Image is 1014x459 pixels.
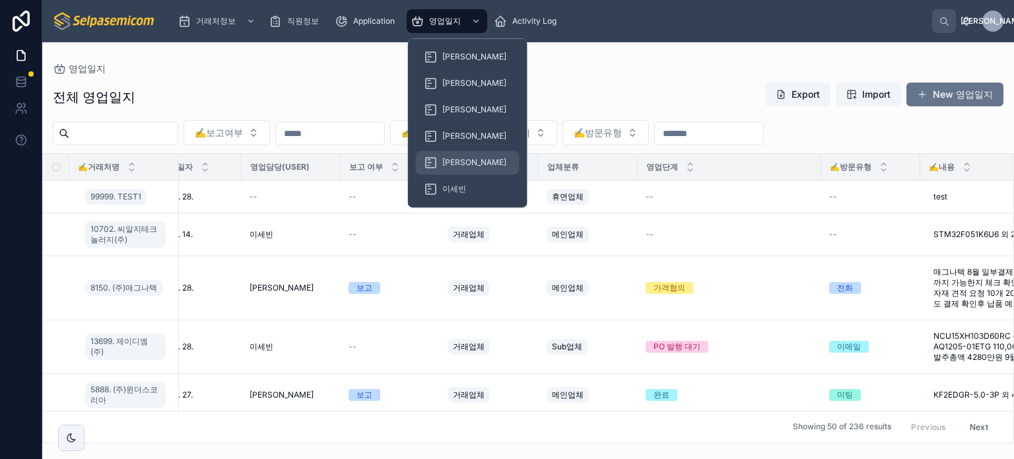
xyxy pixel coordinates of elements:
a: 13699. 제이디엠(주) [85,331,171,363]
div: scrollable content [167,7,932,36]
a: 미팅 [829,389,912,401]
a: 2025. 8. 27. [151,390,234,400]
span: 거래업체 [453,341,485,352]
span: -- [349,192,356,202]
a: 5888. (주)윈더스코리아 [85,379,171,411]
span: Import [862,88,891,101]
div: 가격협의 [654,282,685,294]
a: 2025. 8. 28. [151,192,234,202]
a: 거래업체 [448,224,531,245]
span: -- [349,229,356,240]
span: test [933,192,947,202]
a: 거래업체 [448,277,531,299]
a: 이세빈 [416,177,520,201]
a: 메인업체 [547,384,630,406]
a: 영업일지 [53,62,106,75]
a: 이세빈 [250,341,333,352]
a: PO 발행 대기 [646,341,813,353]
a: 가격협의 [646,282,813,294]
span: ✍️영업담당 [401,126,450,139]
span: 메인업체 [552,283,584,293]
a: 보고 [349,389,432,401]
span: -- [829,192,837,202]
a: 완료 [646,389,813,401]
span: Application [353,16,395,26]
span: 영업일지 [429,16,461,26]
a: [PERSON_NAME] [250,283,333,293]
span: 이세빈 [442,184,466,194]
h1: 전체 영업일지 [53,88,135,106]
div: 이메일 [837,341,861,353]
a: 거래업체 [448,384,531,406]
a: 직원정보 [265,9,328,33]
div: 보고 [356,389,372,401]
span: -- [250,192,257,202]
a: 10702. 씨알지테크놀러지(주) [85,219,171,250]
a: [PERSON_NAME] [416,98,520,122]
span: Showing 50 of 236 results [793,422,891,433]
a: -- [349,229,432,240]
a: 2025. 8. 28. [151,341,234,352]
span: 거래업체 [453,283,485,293]
a: 전화 [829,282,912,294]
span: -- [349,341,356,352]
a: 휴면업체 [547,186,630,207]
a: 8150. (주)매그나텍 [85,280,162,296]
a: 영업일지 [407,9,487,33]
a: 보고 [349,282,432,294]
div: PO 발행 대기 [654,341,700,353]
a: 거래업체 [448,336,531,357]
a: 거래처정보 [174,9,262,33]
button: Select Button [562,120,649,145]
span: 휴면업체 [552,192,584,202]
a: -- [829,192,912,202]
span: 5888. (주)윈더스코리아 [90,384,160,406]
span: [PERSON_NAME] [442,131,506,141]
span: 보고 여부 [349,162,383,172]
span: 업체분류 [547,162,579,172]
span: ✍️방문유형 [830,162,871,172]
a: Activity Log [490,9,566,33]
span: [PERSON_NAME] [442,52,506,62]
span: 8150. (주)매그나텍 [90,283,157,293]
span: 영업일지 [69,62,106,75]
a: [PERSON_NAME] [250,390,333,400]
a: -- [349,341,432,352]
a: Application [331,9,404,33]
a: 2025. 8. 14. [151,229,234,240]
a: [PERSON_NAME] [416,45,520,69]
span: ✍️거래처명 [78,162,119,172]
span: -- [829,229,837,240]
span: 거래처정보 [196,16,236,26]
div: 전화 [837,282,853,294]
span: 99999. TEST1 [90,192,141,202]
a: 2025. 8. 28. [151,283,234,293]
a: [PERSON_NAME] [416,71,520,95]
a: 99999. TEST1 [85,189,147,205]
a: 99999. TEST1 [85,186,171,207]
span: 영업단계 [646,162,678,172]
a: [PERSON_NAME] [416,124,520,148]
span: 직원정보 [287,16,319,26]
span: ✍️방문유형 [574,126,622,139]
div: 완료 [654,389,669,401]
span: -- [646,229,654,240]
span: ✍️내용 [929,162,955,172]
span: 메인업체 [552,390,584,400]
div: 미팅 [837,389,853,401]
a: 8150. (주)매그나텍 [85,277,171,299]
span: [PERSON_NAME] [442,104,506,115]
span: 영업담당(User) [250,162,310,172]
a: 메인업체 [547,224,630,245]
span: 13699. 제이디엠(주) [90,336,160,357]
span: [PERSON_NAME] [442,78,506,88]
span: 이세빈 [250,229,273,240]
a: New 영업일지 [906,83,1003,106]
a: 이세빈 [250,229,333,240]
a: Sub업체 [547,336,630,357]
a: 메인업체 [547,277,630,299]
button: Select Button [390,120,477,145]
a: -- [829,229,912,240]
span: 메인업체 [552,229,584,240]
span: [PERSON_NAME] [250,390,314,400]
